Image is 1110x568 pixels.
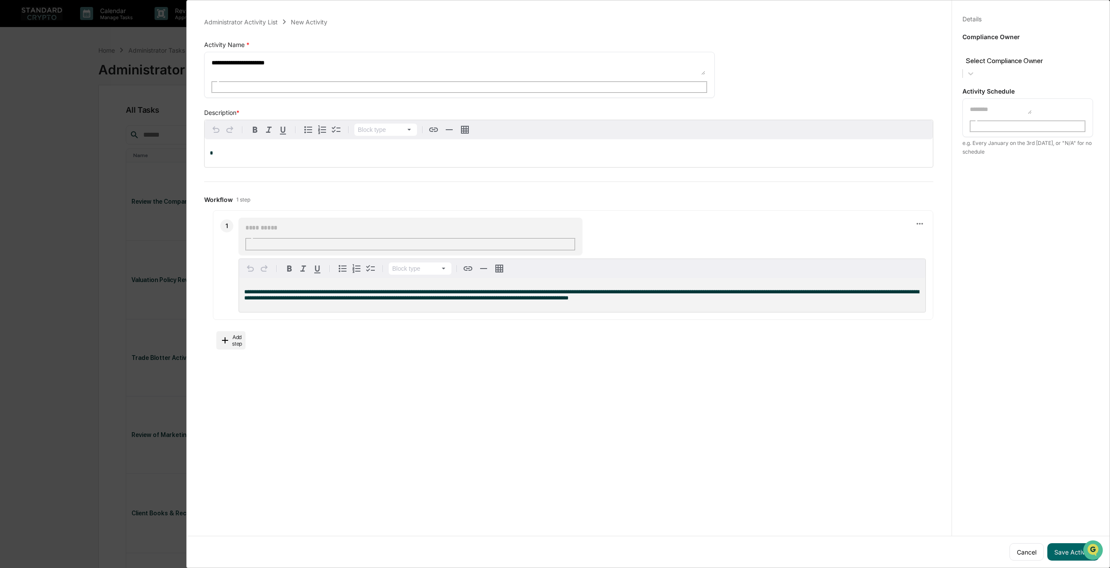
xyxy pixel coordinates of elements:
[296,262,310,276] button: Italic
[966,57,1066,65] div: Select Compliance Owner
[236,196,250,203] span: 1 step
[962,15,982,23] div: Details
[204,41,246,48] span: Activity Name
[283,262,296,276] button: Bold
[60,106,111,122] a: 🗄️Attestations
[204,18,278,26] div: Administrator Activity List
[87,148,105,154] span: Pylon
[962,139,1093,156] div: e.g. Every January on the 3rd [DATE], or "N/A" for no schedule
[9,127,16,134] div: 🔎
[5,106,60,122] a: 🖐️Preclearance
[9,111,16,118] div: 🖐️
[30,75,110,82] div: We're available if you need us!
[354,124,417,136] button: Block type
[63,111,70,118] div: 🗄️
[148,69,158,80] button: Start new chat
[1082,539,1106,563] iframe: Open customer support
[962,87,1093,95] p: Activity Schedule
[389,262,451,275] button: Block type
[9,18,158,32] p: How can we help?
[962,33,1093,40] p: Compliance Owner
[248,123,262,137] button: Bold
[204,196,233,203] span: Workflow
[220,219,233,232] div: 1
[276,123,290,137] button: Underline
[310,262,324,276] button: Underline
[17,126,55,135] span: Data Lookup
[30,67,143,75] div: Start new chat
[291,18,327,26] div: New Activity
[216,331,246,350] button: Add step
[61,147,105,154] a: Powered byPylon
[9,67,24,82] img: 1746055101610-c473b297-6a78-478c-a979-82029cc54cd1
[262,123,276,137] button: Italic
[72,110,108,118] span: Attestations
[204,109,236,116] span: Description
[17,110,56,118] span: Preclearance
[5,123,58,138] a: 🔎Data Lookup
